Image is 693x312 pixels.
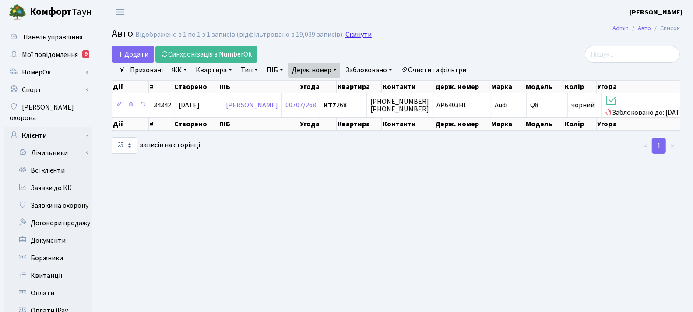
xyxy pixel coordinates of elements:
[112,46,154,63] a: Додати
[10,144,92,162] a: Лічильники
[22,50,78,60] span: Мої повідомлення
[9,4,26,21] img: logo.png
[4,28,92,46] a: Панель управління
[530,100,538,110] span: Q8
[490,81,525,93] th: Марка
[382,81,434,93] th: Контакти
[436,100,466,110] span: AP6403HI
[263,63,287,78] a: ПІБ
[612,24,629,33] a: Admin
[30,5,92,20] span: Таун
[630,7,682,18] a: [PERSON_NAME]
[4,99,92,127] a: [PERSON_NAME] охорона
[4,214,92,232] a: Договори продажу
[168,63,190,78] a: ЖК
[117,50,148,59] span: Додати
[4,162,92,179] a: Всі клієнти
[564,117,597,131] th: Колір
[605,94,686,117] span: Заблоковано до: [DATE]
[630,7,682,17] b: [PERSON_NAME]
[370,97,429,114] span: [PHONE_NUMBER] [PHONE_NUMBER]
[651,24,680,33] li: Список
[82,50,89,58] div: 9
[127,63,166,78] a: Приховані
[4,267,92,284] a: Квитанції
[299,117,337,131] th: Угода
[218,81,299,93] th: ПІБ
[155,46,257,63] a: Синхронізація з NumberOk
[434,117,490,131] th: Держ. номер
[154,100,171,110] span: 34342
[342,63,396,78] a: Заблоковано
[173,117,218,131] th: Створено
[218,117,299,131] th: ПІБ
[382,117,434,131] th: Контакти
[112,81,149,93] th: Дії
[398,63,470,78] a: Очистити фільтри
[337,117,382,131] th: Квартира
[4,46,92,64] a: Мої повідомлення9
[495,100,507,110] span: Audi
[324,102,363,109] span: 268
[112,26,133,41] span: Авто
[299,81,337,93] th: Угода
[434,81,490,93] th: Держ. номер
[564,81,597,93] th: Колір
[179,100,200,110] span: [DATE]
[30,5,72,19] b: Комфорт
[149,81,173,93] th: #
[525,117,564,131] th: Модель
[525,81,564,93] th: Модель
[571,100,595,110] span: чорний
[4,249,92,267] a: Боржники
[4,197,92,214] a: Заявки на охорону
[112,137,200,154] label: записів на сторінці
[285,100,316,110] a: 00707/268
[112,137,137,154] select: записів на сторінці
[324,100,336,110] b: КТ7
[490,117,525,131] th: Марка
[23,32,82,42] span: Панель управління
[337,81,382,93] th: Квартира
[4,179,92,197] a: Заявки до КК
[345,31,372,39] a: Скинути
[237,63,261,78] a: Тип
[4,284,92,302] a: Оплати
[638,24,651,33] a: Авто
[112,117,149,131] th: Дії
[109,5,131,19] button: Переключити навігацію
[226,100,278,110] a: [PERSON_NAME]
[173,81,218,93] th: Створено
[192,63,236,78] a: Квартира
[4,64,92,81] a: НомерОк
[4,127,92,144] a: Клієнти
[149,117,173,131] th: #
[4,81,92,99] a: Спорт
[652,138,666,154] a: 1
[585,46,680,63] input: Пошук...
[4,232,92,249] a: Документи
[288,63,340,78] a: Держ. номер
[599,19,693,38] nav: breadcrumb
[135,31,344,39] div: Відображено з 1 по 1 з 1 записів (відфільтровано з 19,039 записів).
